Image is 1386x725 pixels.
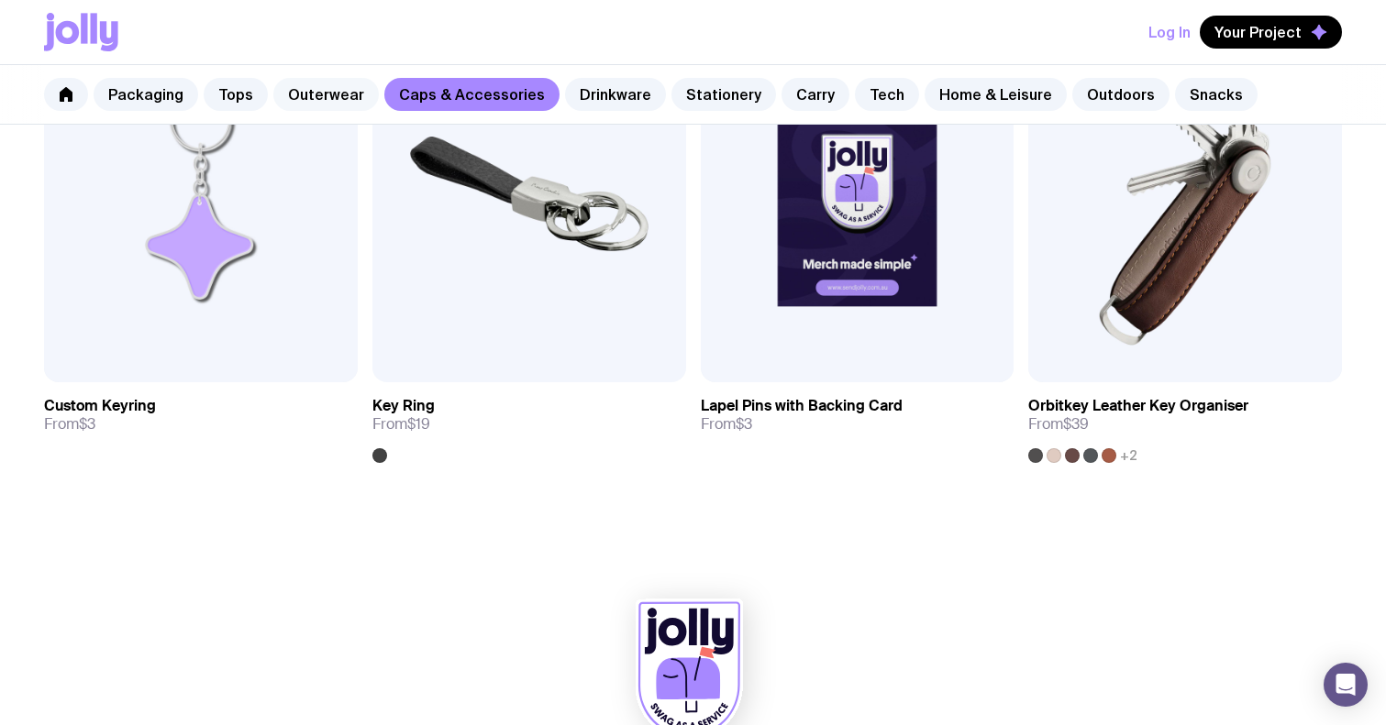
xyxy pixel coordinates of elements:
span: From [44,415,95,434]
span: From [1028,415,1089,434]
a: Custom KeyringFrom$3 [44,382,358,448]
a: Tech [855,78,919,111]
a: Key RingFrom$19 [372,382,686,463]
a: Orbitkey Leather Key OrganiserFrom$39+2 [1028,382,1342,463]
button: Log In [1148,16,1191,49]
h3: Key Ring [372,397,435,415]
span: From [372,415,430,434]
a: Home & Leisure [925,78,1067,111]
span: $3 [736,414,752,434]
h3: Lapel Pins with Backing Card [701,397,903,415]
a: Drinkware [565,78,666,111]
span: $39 [1063,414,1089,434]
span: From [701,415,752,434]
a: Lapel Pins with Backing CardFrom$3 [701,382,1015,448]
a: Snacks [1175,78,1258,111]
a: Tops [204,78,268,111]
span: $19 [407,414,430,434]
button: Your Project [1200,16,1342,49]
span: $3 [79,414,95,434]
a: Caps & Accessories [384,78,560,111]
a: Stationery [671,78,776,111]
a: Outdoors [1072,78,1170,111]
a: Packaging [94,78,198,111]
span: +2 [1120,448,1137,463]
div: Open Intercom Messenger [1324,663,1368,707]
h3: Custom Keyring [44,397,156,415]
span: Your Project [1214,23,1302,41]
h3: Orbitkey Leather Key Organiser [1028,397,1248,415]
a: Carry [782,78,849,111]
a: Outerwear [273,78,379,111]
